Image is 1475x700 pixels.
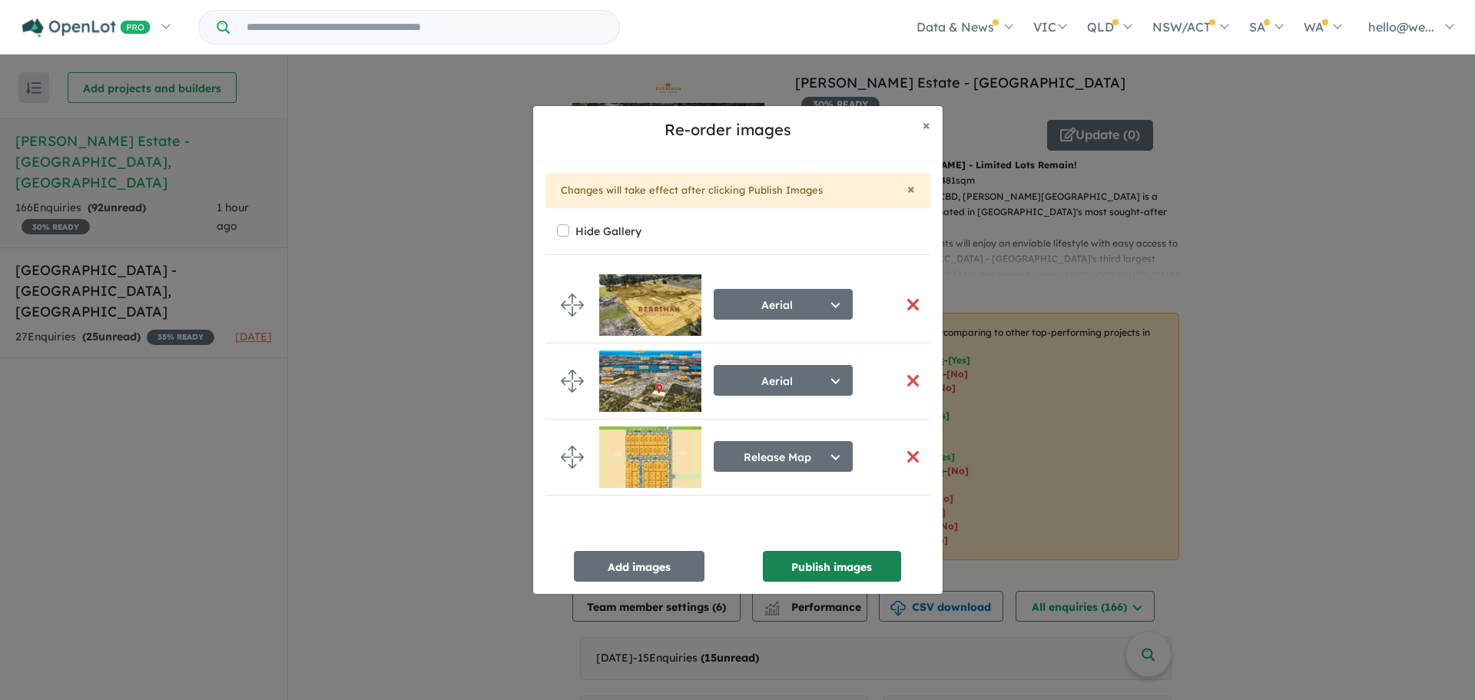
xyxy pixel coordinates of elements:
span: hello@we... [1368,19,1434,35]
button: Close [907,182,915,196]
button: Aerial [714,289,853,320]
div: Changes will take effect after clicking Publish Images [545,173,930,208]
label: Hide Gallery [575,221,641,242]
img: Berriman%20Estate%20-%20Sinagra___1757389017.jpg [599,350,701,412]
button: Release Map [714,441,853,472]
img: Openlot PRO Logo White [22,18,151,38]
button: Add images [574,551,704,582]
img: Berriman%20Estate%20-%20Sinagra___1757389018.jpg [599,274,701,336]
h5: Re-order images [545,118,910,141]
img: drag.svg [561,446,584,469]
span: × [907,180,915,197]
img: drag.svg [561,294,584,317]
span: × [923,116,930,134]
input: Try estate name, suburb, builder or developer [233,11,616,44]
button: Aerial [714,365,853,396]
img: drag.svg [561,370,584,393]
button: Publish images [763,551,901,582]
img: Berriman%20Estate%20-%20Sinagra___1757389018.png [599,426,701,488]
